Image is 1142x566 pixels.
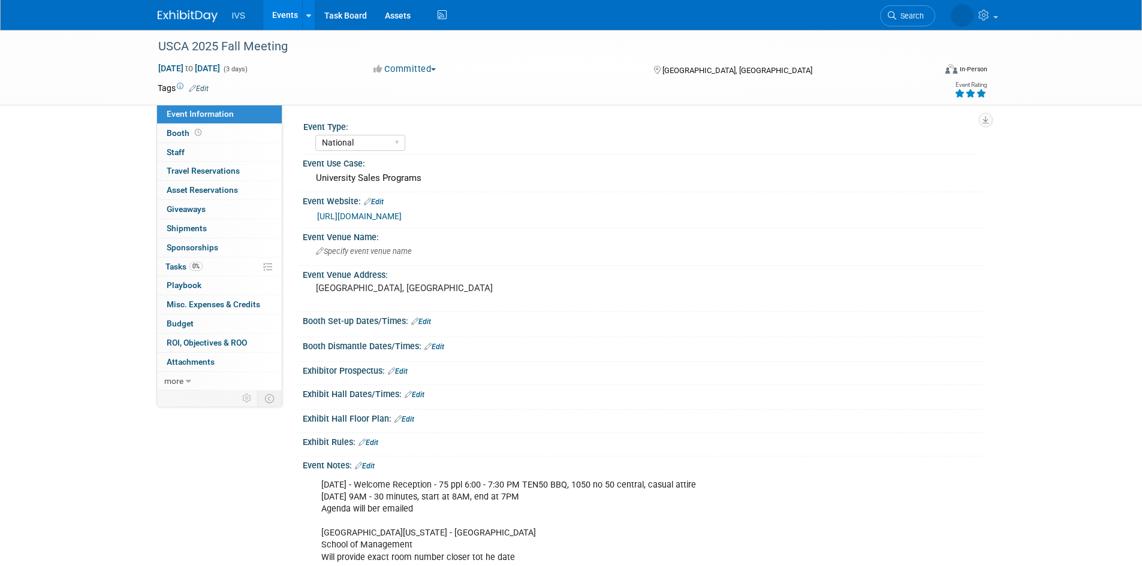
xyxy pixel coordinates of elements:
a: Booth [157,124,282,143]
a: Edit [355,462,375,470]
a: Edit [388,367,408,376]
a: Edit [189,84,209,93]
div: Booth Dismantle Dates/Times: [303,337,985,353]
a: Travel Reservations [157,162,282,180]
a: Edit [405,391,424,399]
span: Search [896,11,924,20]
span: Staff [167,147,185,157]
div: Event Type: [303,118,980,133]
span: Attachments [167,357,215,367]
div: Exhibit Hall Dates/Times: [303,385,985,401]
div: Event Rating [954,82,987,88]
a: Edit [424,343,444,351]
div: Exhibit Hall Floor Plan: [303,410,985,425]
span: Booth [167,128,204,138]
a: Edit [394,415,414,423]
td: Tags [158,82,209,94]
button: Committed [369,63,441,75]
span: Shipments [167,223,207,233]
span: Giveaways [167,204,206,214]
span: Tasks [165,262,203,271]
span: Misc. Expenses & Credits [167,299,260,309]
div: Booth Set-up Dates/Times: [303,312,985,328]
span: Event Information [167,109,234,119]
div: Event Format [864,62,988,80]
span: [GEOGRAPHIC_DATA], [GEOGRAPHIC_DATA] [662,66,812,75]
img: Format-Inperson.png [945,64,957,74]
span: Booth not reserved yet [192,128,204,137]
a: Search [880,5,935,26]
span: (3 days) [222,65,248,73]
span: to [183,63,195,73]
a: Edit [364,198,384,206]
div: Event Website: [303,192,985,208]
img: ExhibitDay [158,10,218,22]
span: Travel Reservations [167,166,240,175]
a: Edit [411,317,431,326]
a: Staff [157,143,282,162]
a: Edit [358,438,378,447]
td: Toggle Event Tabs [257,391,282,406]
div: USCA 2025 Fall Meeting [154,36,917,57]
a: Attachments [157,353,282,371]
div: Exhibitor Prospectus: [303,362,985,377]
td: Personalize Event Tab Strip [237,391,258,406]
span: Sponsorships [167,243,218,252]
div: University Sales Programs [312,169,976,187]
div: Event Venue Name: [303,228,985,243]
div: Exhibit Rules: [303,433,985,449]
a: Sponsorships [157,238,282,257]
div: Event Notes: [303,456,985,472]
span: Budget [167,319,194,328]
span: Asset Reservations [167,185,238,195]
a: ROI, Objectives & ROO [157,334,282,352]
span: Specify event venue name [316,247,412,256]
img: Carrie Rhoads [951,4,974,27]
span: ROI, Objectives & ROO [167,338,247,347]
a: [URL][DOMAIN_NAME] [317,211,402,221]
span: [DATE] [DATE] [158,63,221,74]
span: more [164,376,183,386]
a: Shipments [157,219,282,238]
a: Giveaways [157,200,282,219]
span: 0% [189,262,203,271]
span: Playbook [167,280,201,290]
a: Event Information [157,105,282,123]
a: Tasks0% [157,258,282,276]
div: In-Person [959,65,987,74]
a: Playbook [157,276,282,295]
pre: [GEOGRAPHIC_DATA], [GEOGRAPHIC_DATA] [316,283,574,293]
a: Budget [157,314,282,333]
div: Event Use Case: [303,155,985,170]
div: Event Venue Address: [303,266,985,281]
a: more [157,372,282,391]
span: IVS [232,11,246,20]
a: Misc. Expenses & Credits [157,295,282,314]
a: Asset Reservations [157,181,282,199]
